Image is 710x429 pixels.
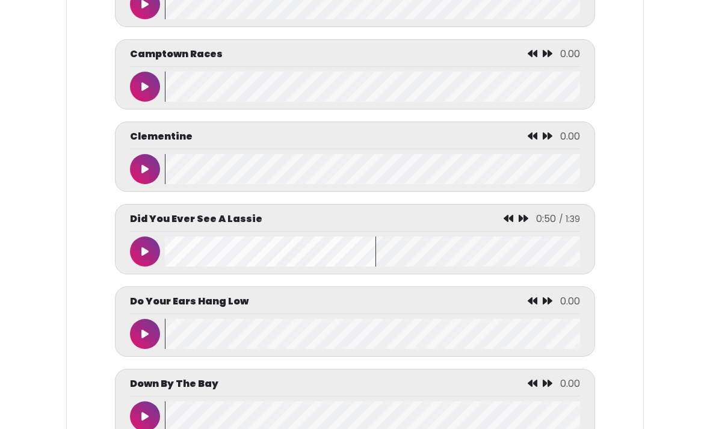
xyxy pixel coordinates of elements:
[130,212,262,226] p: Did You Ever See A Lassie
[560,294,580,308] span: 0.00
[559,213,580,225] span: / 1:39
[560,47,580,61] span: 0.00
[130,129,193,144] p: Clementine
[560,377,580,390] span: 0.00
[130,294,248,309] p: Do Your Ears Hang Low
[130,47,223,61] p: Camptown Races
[560,129,580,143] span: 0.00
[536,212,556,226] span: 0:50
[130,377,218,391] p: Down By The Bay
